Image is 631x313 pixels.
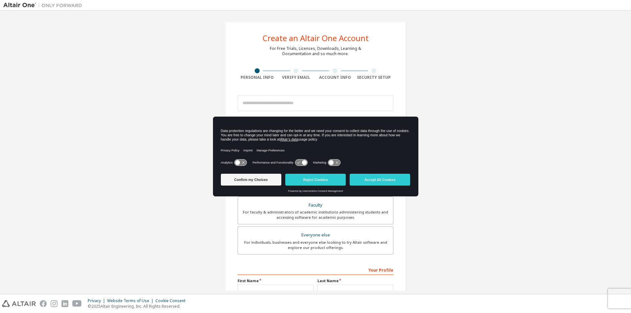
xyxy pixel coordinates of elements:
div: Your Profile [238,264,393,275]
img: instagram.svg [51,300,58,307]
div: Cookie Consent [155,298,189,303]
img: youtube.svg [72,300,82,307]
div: Create an Altair One Account [263,34,369,42]
div: Account Info [315,75,355,80]
img: altair_logo.svg [2,300,36,307]
div: For Free Trials, Licenses, Downloads, Learning & Documentation and so much more. [270,46,361,56]
div: For faculty & administrators of academic institutions administering students and accessing softwa... [242,210,389,220]
div: Verify Email [277,75,316,80]
img: facebook.svg [40,300,47,307]
img: Altair One [3,2,85,9]
div: Website Terms of Use [107,298,155,303]
div: Security Setup [355,75,394,80]
label: Last Name [317,278,393,283]
img: linkedin.svg [61,300,68,307]
div: Privacy [88,298,107,303]
label: First Name [238,278,314,283]
p: © 2025 Altair Engineering, Inc. All Rights Reserved. [88,303,189,309]
div: Personal Info [238,75,277,80]
div: Everyone else [242,231,389,240]
div: Faculty [242,201,389,210]
div: For individuals, businesses and everyone else looking to try Altair software and explore our prod... [242,240,389,250]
